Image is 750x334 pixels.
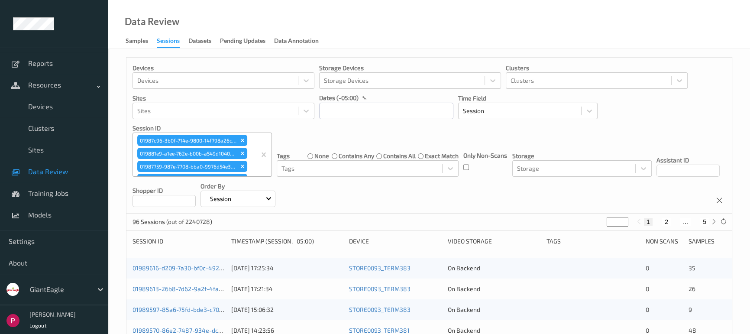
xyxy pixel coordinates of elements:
[238,161,247,172] div: Remove 01987759-987e-7708-bba0-9976d54e3ab0
[338,152,374,160] label: contains any
[220,36,265,47] div: Pending Updates
[448,285,540,293] div: On Backend
[238,135,247,146] div: Remove 01987c96-3b0f-714e-9800-14f798a26c18
[220,35,274,47] a: Pending Updates
[200,182,275,191] p: Order By
[646,285,649,292] span: 0
[689,306,692,313] span: 9
[274,35,327,47] a: Data Annotation
[689,237,726,246] div: Samples
[137,161,238,172] div: 01987759-987e-7708-bba0-9976d54e3ab0
[231,305,343,314] div: [DATE] 15:06:32
[133,264,249,272] a: 01989616-d209-7a30-bf0c-492c81536bc0
[646,264,649,272] span: 0
[656,156,720,165] p: Assistant ID
[137,135,238,146] div: 01987c96-3b0f-714e-9800-14f798a26c18
[137,148,238,159] div: 019881e9-a1ee-762e-b00b-a549d10407bb
[231,285,343,293] div: [DATE] 17:21:34
[157,36,180,48] div: Sessions
[133,186,196,195] p: Shopper ID
[448,305,540,314] div: On Backend
[425,152,459,160] label: exact match
[349,285,411,292] a: STORE0093_TERM383
[448,237,540,246] div: Video Storage
[646,306,649,313] span: 0
[680,218,691,226] button: ...
[125,17,179,26] div: Data Review
[319,64,501,72] p: Storage Devices
[133,327,250,334] a: 01989570-86e2-7487-934e-dc9f35053f97
[662,218,671,226] button: 2
[349,264,411,272] a: STORE0093_TERM383
[646,237,683,246] div: Non Scans
[689,327,696,334] span: 48
[463,151,507,160] p: Only Non-Scans
[349,327,410,334] a: STORE0093_TERM381
[274,36,319,47] div: Data Annotation
[157,35,188,48] a: Sessions
[319,94,359,102] p: dates (-05:00)
[506,64,688,72] p: Clusters
[133,217,212,226] p: 96 Sessions (out of 2240728)
[231,237,343,246] div: Timestamp (Session, -05:00)
[644,218,653,226] button: 1
[689,285,695,292] span: 26
[646,327,649,334] span: 0
[689,264,695,272] span: 35
[133,306,249,313] a: 01989597-85a6-75fd-bde3-c7068122114e
[546,237,639,246] div: Tags
[238,174,247,185] div: Remove 01987fb0-b447-745c-9ced-ea02ea29f57f
[700,218,709,226] button: 5
[512,152,652,160] p: Storage
[133,285,249,292] a: 01989613-26b8-7d62-9a2f-4fa247a463cc
[188,35,220,47] a: Datasets
[126,36,148,47] div: Samples
[238,148,247,159] div: Remove 019881e9-a1ee-762e-b00b-a549d10407bb
[133,124,272,133] p: Session ID
[207,195,234,203] p: Session
[448,264,540,272] div: On Backend
[458,94,598,103] p: Time Field
[137,174,238,185] div: 01987fb0-b447-745c-9ced-ea02ea29f57f
[383,152,416,160] label: contains all
[133,64,314,72] p: Devices
[133,237,225,246] div: Session ID
[231,264,343,272] div: [DATE] 17:25:34
[349,306,411,313] a: STORE0093_TERM383
[188,36,211,47] div: Datasets
[314,152,329,160] label: none
[349,237,442,246] div: Device
[126,35,157,47] a: Samples
[277,152,290,160] p: Tags
[133,94,314,103] p: Sites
